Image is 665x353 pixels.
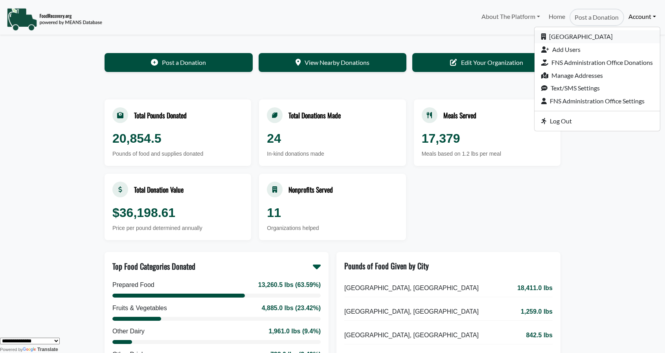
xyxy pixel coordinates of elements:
a: View Nearby Donations [259,53,407,72]
a: About The Platform [477,9,544,24]
a: Add Users [535,43,660,56]
span: [GEOGRAPHIC_DATA], [GEOGRAPHIC_DATA] [344,283,479,293]
span: 1,259.0 lbs [521,307,553,316]
a: Post a Donation [105,53,253,72]
a: Text/SMS Settings [535,82,660,95]
div: Prepared Food [112,280,154,290]
span: [GEOGRAPHIC_DATA], [GEOGRAPHIC_DATA] [344,331,479,340]
img: Google Translate [23,347,37,353]
div: Meals Served [443,110,476,120]
div: 13,260.5 lbs (63.59%) [258,280,321,290]
div: Meals based on 1.2 lbs per meal [422,150,553,158]
a: [GEOGRAPHIC_DATA] [535,30,660,43]
div: $36,198.61 [112,203,243,222]
a: FNS Administration Office Donations [535,56,660,69]
div: 11 [267,203,398,222]
div: 17,379 [422,129,553,148]
span: 842.5 lbs [526,331,553,340]
a: FNS Administration Office Settings [535,95,660,108]
a: Post a Donation [569,9,624,26]
div: Other Dairy [112,327,145,336]
div: Pounds of food and supplies donated [112,150,243,158]
div: 1,961.0 lbs (9.4%) [268,327,321,336]
span: 18,411.0 lbs [517,283,553,293]
a: Manage Addresses [535,69,660,82]
div: Total Pounds Donated [134,110,187,120]
div: Total Donation Value [134,184,184,195]
div: Fruits & Vegetables [112,303,167,313]
div: 4,885.0 lbs (23.42%) [262,303,321,313]
div: Pounds of Food Given by City [344,260,429,272]
div: Total Donations Made [288,110,341,120]
a: Home [544,9,569,26]
a: Translate [23,347,58,352]
img: NavigationLogo_FoodRecovery-91c16205cd0af1ed486a0f1a7774a6544ea792ac00100771e7dd3ec7c0e58e41.png [7,7,102,31]
div: Price per pound determined annually [112,224,243,232]
div: Nonprofits Served [288,184,333,195]
a: Account [624,9,660,24]
div: Top Food Categories Donated [112,260,195,272]
div: 24 [267,129,398,148]
div: In-kind donations made [267,150,398,158]
div: 20,854.5 [112,129,243,148]
a: Edit Your Organization [412,53,560,72]
span: [GEOGRAPHIC_DATA], [GEOGRAPHIC_DATA] [344,307,479,316]
a: Log Out [535,115,660,128]
div: Organizations helped [267,224,398,232]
